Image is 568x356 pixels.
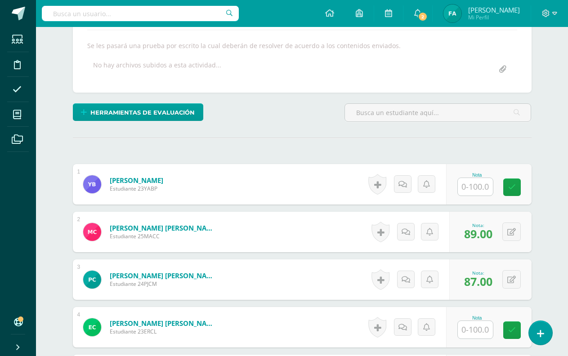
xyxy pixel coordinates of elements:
div: Nota [457,173,497,178]
img: a3417bdec97451d10b4fe2a68a7046c8.png [83,318,101,336]
div: Se les pasará una prueba por escrito la cual deberán de resolver de acuerdo a los contenidos envi... [84,41,521,50]
img: e1f9fcb86e501a77084eaf764c4d03b8.png [443,4,461,22]
span: Estudiante 25MACC [110,232,218,240]
span: Estudiante 24PJCM [110,280,218,288]
div: Nota: [464,270,492,276]
img: a90a7f63a79d48d5c054298fe706c965.png [83,175,101,193]
input: Busca un usuario... [42,6,239,21]
img: d96b205780146c0ee62c0d8bb00de22f.png [83,271,101,289]
span: Estudiante 23ERCL [110,328,218,335]
span: 87.00 [464,274,492,289]
input: Busca un estudiante aquí... [345,104,531,121]
a: [PERSON_NAME] [PERSON_NAME] [110,319,218,328]
span: 2 [418,12,428,22]
div: No hay archivos subidos a esta actividad... [93,61,221,78]
img: f998e0e5e48da0ef438192d436582fed.png [83,223,101,241]
a: [PERSON_NAME] [PERSON_NAME] [110,223,218,232]
input: 0-100.0 [458,178,493,196]
a: [PERSON_NAME] [PERSON_NAME] [110,271,218,280]
span: [PERSON_NAME] [468,5,520,14]
span: Herramientas de evaluación [90,104,195,121]
span: Mi Perfil [468,13,520,21]
span: Estudiante 23YABP [110,185,163,192]
input: 0-100.0 [458,321,493,338]
div: Nota [457,316,497,320]
a: [PERSON_NAME] [110,176,163,185]
span: 89.00 [464,226,492,241]
div: Nota: [464,222,492,228]
a: Herramientas de evaluación [73,103,203,121]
